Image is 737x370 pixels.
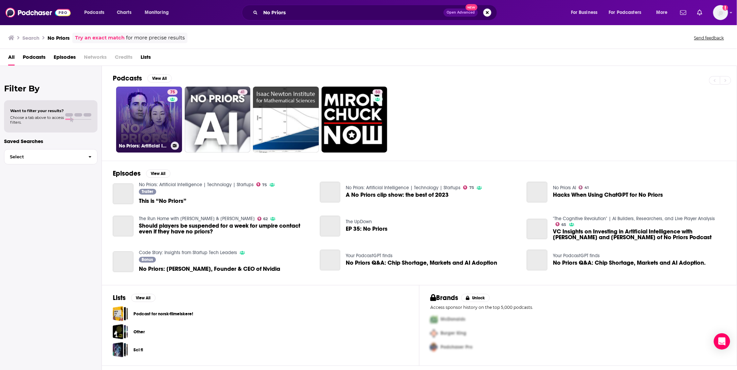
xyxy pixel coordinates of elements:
h3: No Priors: Artificial Intelligence | Technology | Startups [119,143,168,149]
a: Your PodcastGPT finds [553,253,600,259]
a: 41 [238,89,248,95]
span: 65 [562,223,567,226]
span: 41 [585,186,589,189]
a: Sci fi [113,342,128,357]
a: No Priors: Jensen Huang, Founder & CEO of Nvidia [139,266,280,272]
a: Show notifications dropdown [678,7,689,18]
a: The Run Home with Andy & Gazey [139,216,255,222]
button: open menu [79,7,113,18]
button: open menu [605,7,651,18]
img: First Pro Logo [428,313,441,327]
a: Podchaser - Follow, Share and Rate Podcasts [5,6,71,19]
a: A No Priors clip show: the best of 2023 [320,182,341,202]
span: Hacks When Using ChatGPT for No Priors [553,192,663,198]
button: View All [147,74,172,83]
span: More [656,8,668,17]
h2: Lists [113,294,126,302]
span: Networks [84,52,107,66]
span: Select [4,155,83,159]
a: Other [113,324,128,339]
a: EP 35: No Priors [346,226,388,232]
a: Show notifications dropdown [695,7,705,18]
span: Credits [115,52,132,66]
a: No Priors Q&A: Chip Shortage, Markets and AI Adoption [346,260,497,266]
span: Podchaser Pro [441,345,472,350]
a: Code Story: Insights from Startup Tech Leaders [139,250,237,256]
a: Lists [141,52,151,66]
span: Open Advanced [447,11,475,14]
a: Podcasts [23,52,46,66]
span: For Podcasters [609,8,642,17]
a: No Priors: Jensen Huang, Founder & CEO of Nvidia [113,251,133,272]
span: Podcasts [84,8,104,17]
span: New [466,4,478,11]
span: for more precise results [126,34,185,42]
button: Unlock [461,294,490,302]
div: Open Intercom Messenger [714,333,730,350]
a: 50 [373,89,383,95]
a: Your PodcastGPT finds [346,253,393,259]
a: EpisodesView All [113,169,170,178]
span: 75 [170,89,175,96]
a: This is “No Priors” [139,198,186,204]
span: Bonus [142,258,153,262]
a: 41 [579,186,589,190]
a: Podcast for norsk-filmelskere! [113,306,128,321]
a: Charts [112,7,136,18]
span: No Priors Q&A: Chip Shortage, Markets and AI Adoption. [553,260,706,266]
button: open menu [651,7,676,18]
a: A No Priors clip show: the best of 2023 [346,192,449,198]
a: Hacks When Using ChatGPT for No Priors [527,182,547,202]
span: Charts [117,8,131,17]
span: Monitoring [145,8,169,17]
span: For Business [571,8,598,17]
a: 65 [556,222,567,226]
a: Episodes [54,52,76,66]
span: 75 [469,186,474,189]
a: No Priors: Artificial Intelligence | Technology | Startups [346,185,461,191]
a: Should players be suspended for a week for umpire contact even if they have no priors? [113,216,133,236]
a: VC Insights on Investing in Artificial Intelligence with Sarah Guo and Elad Gil of No Priors Podcast [527,219,547,240]
a: All [8,52,15,66]
span: 62 [263,217,268,221]
a: 75 [256,182,267,187]
h3: No Priors [48,35,70,41]
h2: Episodes [113,169,141,178]
a: Should players be suspended for a week for umpire contact even if they have no priors? [139,223,312,234]
h3: Search [22,35,39,41]
span: No Priors: [PERSON_NAME], Founder & CEO of Nvidia [139,266,280,272]
a: Other [133,328,145,336]
h2: Brands [430,294,459,302]
a: 50 [322,87,388,153]
button: open menu [140,7,178,18]
a: 75 [463,186,474,190]
svg: Add a profile image [723,5,728,11]
a: PodcastsView All [113,74,172,83]
img: User Profile [713,5,728,20]
a: 75No Priors: Artificial Intelligence | Technology | Startups [116,87,182,153]
span: VC Insights on Investing in Artificial Intelligence with [PERSON_NAME] and [PERSON_NAME] of No Pr... [553,229,726,240]
button: Show profile menu [713,5,728,20]
p: Saved Searches [4,138,97,144]
a: No Priors AI [553,185,576,191]
span: 50 [375,89,380,96]
a: ListsView All [113,294,156,302]
button: open menu [566,7,606,18]
a: EP 35: No Priors [320,216,341,236]
a: 62 [257,217,268,221]
a: Try an exact match [75,34,125,42]
h2: Filter By [4,84,97,93]
div: Search podcasts, credits, & more... [248,5,504,20]
a: VC Insights on Investing in Artificial Intelligence with Sarah Guo and Elad Gil of No Priors Podcast [553,229,726,240]
a: Podcast for norsk-filmelskere! [133,310,193,318]
a: Sci fi [133,346,143,354]
a: No Priors Q&A: Chip Shortage, Markets and AI Adoption [320,250,341,270]
button: Send feedback [692,35,726,41]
